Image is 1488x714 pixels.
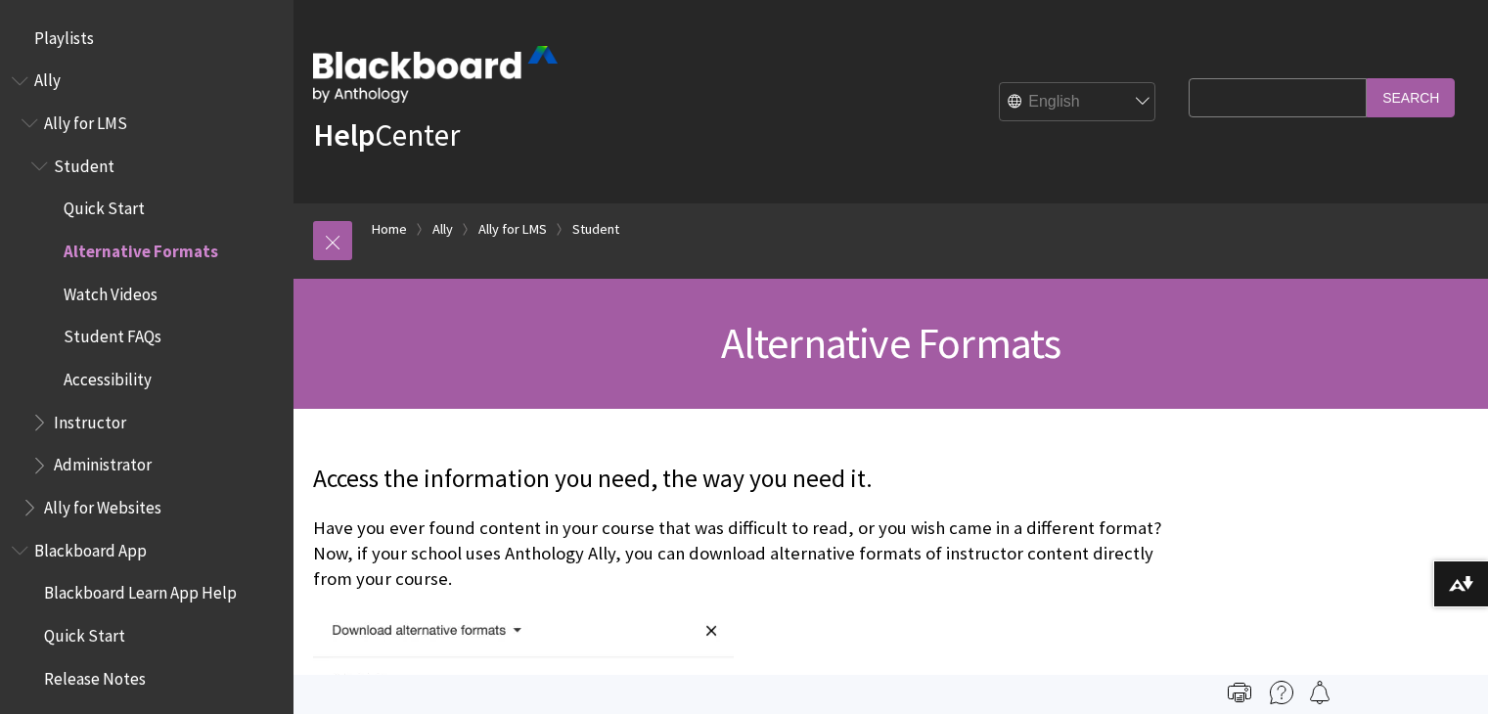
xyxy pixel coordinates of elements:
strong: Help [313,115,375,155]
span: Alternative Formats [721,316,1061,370]
span: Quick Start [44,619,125,646]
span: Blackboard App [34,534,147,560]
span: Playlists [34,22,94,48]
input: Search [1367,78,1455,116]
span: Release Notes [44,662,146,689]
a: Ally for LMS [478,217,547,242]
span: Instructor [54,406,126,432]
img: Print [1228,681,1251,704]
p: Have you ever found content in your course that was difficult to read, or you wish came in a diff... [313,515,1179,593]
img: More help [1270,681,1293,704]
span: Alternative Formats [64,235,218,261]
nav: Book outline for Anthology Ally Help [12,65,282,524]
a: Home [372,217,407,242]
nav: Book outline for Playlists [12,22,282,55]
a: HelpCenter [313,115,460,155]
img: Blackboard by Anthology [313,46,558,103]
span: Blackboard Learn App Help [44,577,237,603]
span: Accessibility [64,363,152,389]
span: Ally for LMS [44,107,127,133]
span: Student [54,150,114,176]
span: Ally [34,65,61,91]
img: Follow this page [1308,681,1331,704]
span: Quick Start [64,193,145,219]
span: Student FAQs [64,321,161,347]
a: Student [572,217,619,242]
p: Access the information you need, the way you need it. [313,462,1179,497]
span: Administrator [54,449,152,475]
a: Ally [432,217,453,242]
span: Watch Videos [64,278,158,304]
select: Site Language Selector [1000,83,1156,122]
span: Ally for Websites [44,491,161,517]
